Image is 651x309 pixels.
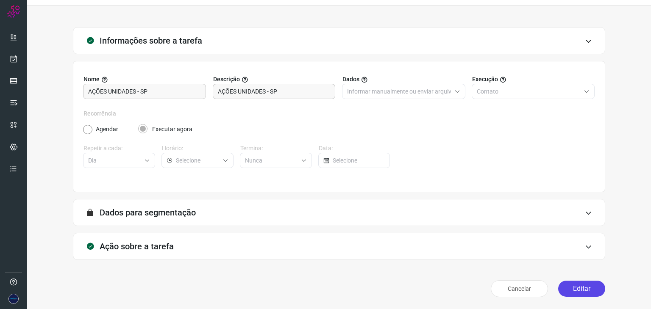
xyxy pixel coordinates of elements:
input: Selecione o tipo de envio [477,84,581,99]
label: Executar agora [152,125,192,134]
label: Termina: [240,144,312,153]
input: Selecione [245,153,298,168]
label: Data: [319,144,390,153]
h3: Ação sobre a tarefa [100,241,174,251]
input: Selecione [88,153,141,168]
label: Recorrência [83,109,595,118]
input: Forneça uma breve descrição da sua tarefa. [218,84,331,99]
span: Execução [472,75,498,84]
input: Selecione [333,153,385,168]
h3: Informações sobre a tarefa [100,36,202,46]
h3: Dados para segmentação [100,207,196,218]
span: Descrição [213,75,240,84]
button: Editar [558,281,605,297]
button: Cancelar [491,280,548,297]
img: 22969f4982dabb06060fe5952c18b817.JPG [8,294,19,304]
input: Selecione [176,153,219,168]
img: Logo [7,5,20,18]
input: Selecione o tipo de envio [347,84,451,99]
span: Nome [83,75,100,84]
label: Agendar [96,125,118,134]
label: Horário: [162,144,234,153]
input: Digite o nome para a sua tarefa. [88,84,201,99]
span: Dados [342,75,359,84]
label: Repetir a cada: [83,144,155,153]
